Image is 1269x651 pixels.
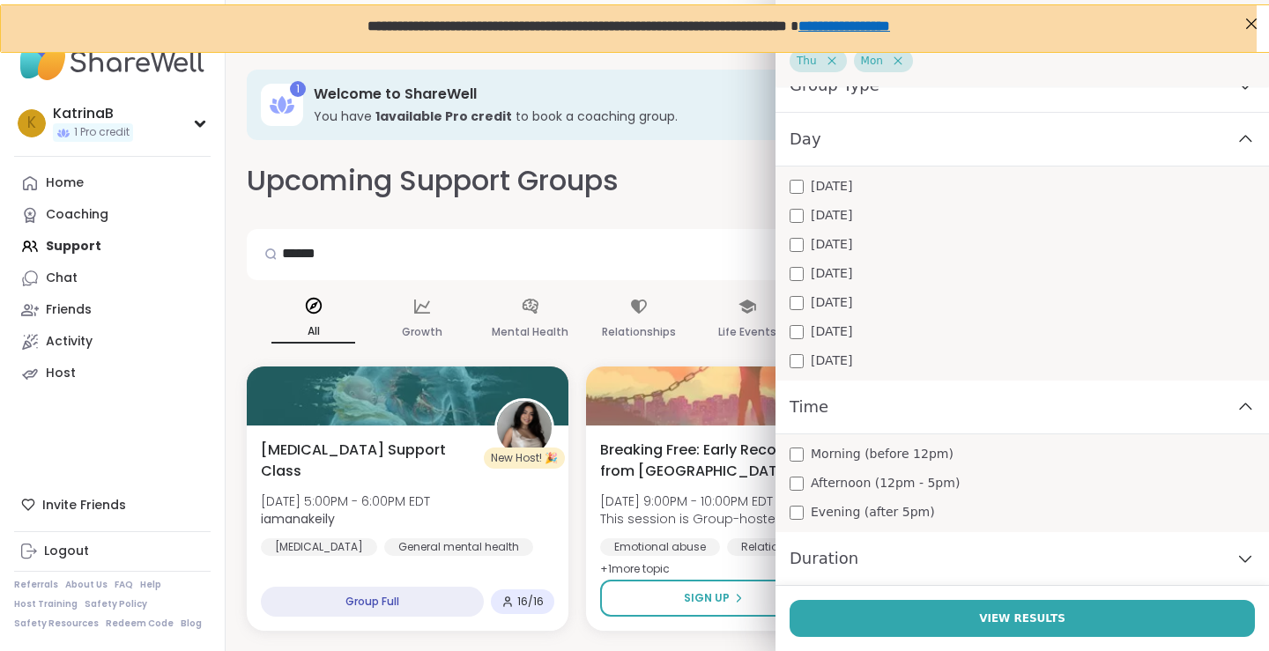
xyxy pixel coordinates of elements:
[53,104,133,123] div: KatrinaB
[811,322,852,341] span: [DATE]
[402,322,442,343] p: Growth
[14,358,211,389] a: Host
[261,538,377,556] div: [MEDICAL_DATA]
[14,326,211,358] a: Activity
[718,322,776,343] p: Life Events
[46,333,93,351] div: Activity
[811,293,852,312] span: [DATE]
[314,85,1223,104] h3: Welcome to ShareWell
[290,81,306,97] div: 1
[790,127,821,152] span: Day
[106,618,174,630] a: Redeem Code
[811,445,954,463] span: Morning (before 12pm)
[46,270,78,287] div: Chat
[46,206,108,224] div: Coaching
[492,322,568,343] p: Mental Health
[14,536,211,567] a: Logout
[314,107,1223,125] h3: You have to book a coaching group.
[65,579,108,591] a: About Us
[46,174,84,192] div: Home
[85,598,147,610] a: Safety Policy
[14,28,211,90] img: ShareWell Nav Logo
[14,167,211,199] a: Home
[600,440,814,482] span: Breaking Free: Early Recovery from [GEOGRAPHIC_DATA]
[484,448,565,469] div: New Host! 🎉
[14,199,211,231] a: Coaching
[811,474,960,492] span: Afternoon (12pm - 5pm)
[14,579,58,591] a: Referrals
[811,177,852,196] span: [DATE]
[811,264,852,283] span: [DATE]
[861,54,883,68] span: Mon
[602,322,676,343] p: Relationships
[46,301,92,319] div: Friends
[375,107,512,125] b: 1 available Pro credit
[727,538,876,556] div: Relationship struggles
[790,546,858,571] span: Duration
[14,618,99,630] a: Safety Resources
[811,206,852,225] span: [DATE]
[497,401,552,455] img: iamanakeily
[14,263,211,294] a: Chat
[600,492,784,510] span: [DATE] 9:00PM - 10:00PM EDT
[247,161,619,201] h2: Upcoming Support Groups
[261,587,484,617] div: Group Full
[684,590,730,606] span: Sign Up
[27,112,36,135] span: K
[115,579,133,591] a: FAQ
[811,351,852,370] span: [DATE]
[384,538,533,556] div: General mental health
[600,580,827,617] button: Sign Up
[979,610,1065,626] span: View Results
[140,579,161,591] a: Help
[811,235,852,254] span: [DATE]
[14,598,78,610] a: Host Training
[797,54,817,68] span: Thu
[790,395,828,419] span: Time
[74,125,130,140] span: 1 Pro credit
[44,543,89,560] div: Logout
[181,618,202,630] a: Blog
[261,440,475,482] span: [MEDICAL_DATA] Support Class
[600,510,784,528] span: This session is Group-hosted
[261,510,335,528] b: iamanakeily
[261,492,430,510] span: [DATE] 5:00PM - 6:00PM EDT
[1239,7,1262,30] div: Close Step
[790,600,1255,637] button: View Results
[811,503,935,522] span: Evening (after 5pm)
[14,489,211,521] div: Invite Friends
[600,538,720,556] div: Emotional abuse
[46,365,76,382] div: Host
[517,595,544,609] span: 16 / 16
[14,294,211,326] a: Friends
[271,321,355,344] p: All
